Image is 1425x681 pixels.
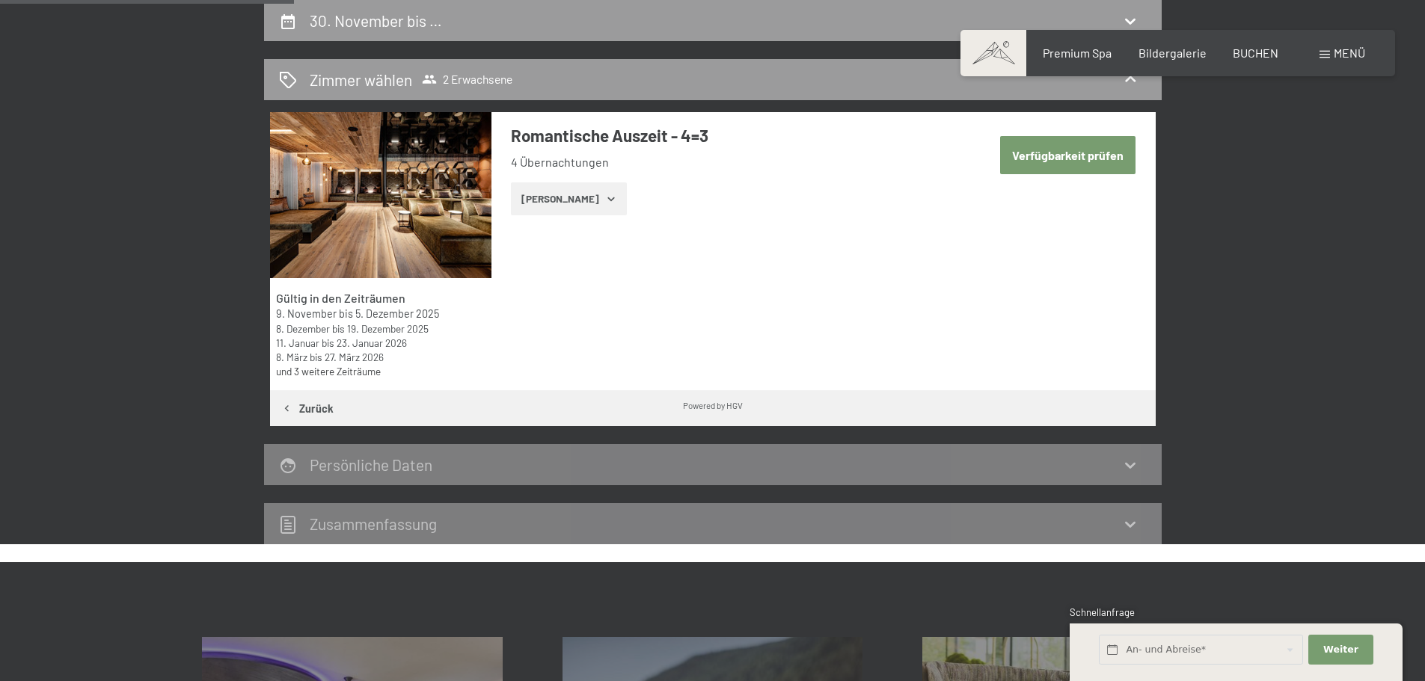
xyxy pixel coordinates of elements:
[276,306,484,321] div: bis
[1043,46,1112,60] a: Premium Spa
[310,11,442,30] h2: 30. November bis …
[511,124,956,147] h3: Romantische Auszeit - 4=3
[1070,606,1135,618] span: Schnellanfrage
[310,455,432,474] h2: Persönliche Daten
[511,182,627,215] button: [PERSON_NAME]
[1334,46,1365,60] span: Menü
[276,322,330,335] time: 08.12.2025
[683,399,743,411] div: Powered by HGV
[270,390,345,426] button: Zurück
[355,307,439,320] time: 05.12.2025
[276,291,405,305] strong: Gültig in den Zeiträumen
[276,321,484,336] div: bis
[337,336,407,349] time: 23.01.2026
[310,69,412,90] h2: Zimmer wählen
[1233,46,1278,60] a: BUCHEN
[1139,46,1207,60] a: Bildergalerie
[270,112,491,278] img: mss_renderimg.php
[276,336,484,350] div: bis
[1323,643,1358,656] span: Weiter
[422,72,512,87] span: 2 Erwachsene
[276,307,337,320] time: 09.11.2025
[325,351,384,363] time: 27.03.2026
[276,336,319,349] time: 11.01.2026
[1308,635,1373,665] button: Weiter
[276,351,307,363] time: 08.03.2026
[276,365,381,378] a: und 3 weitere Zeiträume
[511,154,956,170] li: 4 Übernachtungen
[347,322,429,335] time: 19.12.2025
[276,350,484,364] div: bis
[1000,136,1136,174] button: Verfügbarkeit prüfen
[310,514,437,533] h2: Zusammen­fassung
